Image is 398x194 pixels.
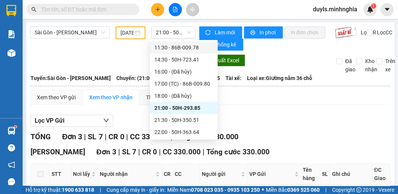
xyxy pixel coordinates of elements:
[116,74,171,82] span: Chuyến: (21:00 [DATE])
[205,42,212,48] span: bar-chart
[335,26,356,38] img: 9k=
[163,148,201,156] span: CC 330.000
[96,148,116,156] span: Đơn 3
[50,164,71,185] th: STT
[8,30,15,38] img: solution-icon
[206,58,212,64] span: download
[380,3,393,16] button: caret-down
[37,93,76,102] div: Xem theo VP gửi
[285,26,326,38] button: In đơn chọn
[62,187,94,193] strong: 1900 633 818
[203,148,204,156] span: |
[199,26,242,38] button: syncLàm mới
[142,148,157,156] span: CR 0
[199,38,243,51] button: bar-chartThống kê
[30,75,111,81] b: Tuyến: Sài Gòn - [PERSON_NAME]
[172,7,178,12] span: file-add
[103,117,109,123] span: down
[8,178,15,185] span: message
[367,6,374,13] img: icon-new-feature
[202,170,239,178] span: Người gửi
[31,7,37,12] span: search
[307,5,363,14] span: duyls.minhnghia
[30,132,51,141] span: TỔNG
[100,170,154,178] span: Người nhận
[190,7,195,12] span: aim
[126,132,128,141] span: |
[156,27,191,38] span: 21:00 - 50H-293.85
[104,132,106,141] span: |
[30,115,113,127] button: Lọc VP Gửi
[342,57,358,74] span: Đã giao
[100,186,101,194] span: |
[159,148,161,156] span: |
[88,132,102,141] span: SL 7
[26,186,94,194] span: Hỗ trợ kỹ thuật:
[130,132,168,141] span: CC 330.000
[247,74,312,82] span: Loại xe: Giường nằm 36 chỗ
[35,27,105,38] span: Sài Gòn - Phan Rí
[8,161,15,168] span: notification
[169,3,182,16] button: file-add
[35,116,64,125] span: Lọc VP Gửi
[174,132,238,141] span: Tổng cước 330.000
[215,40,237,49] span: Thống kê
[122,148,136,156] span: SL 7
[226,74,241,82] span: Tài xế:
[325,186,326,194] span: |
[155,7,160,12] span: plus
[62,132,82,141] span: Đơn 3
[206,148,270,156] span: Tổng cước 330.000
[162,164,173,185] th: CR
[372,3,375,9] span: 1
[250,30,256,36] span: printer
[89,93,133,102] div: Xem theo VP nhận
[266,186,320,194] span: Miền Bắc
[215,56,239,65] span: Xuất Excel
[8,144,15,151] span: question-circle
[8,127,15,135] img: warehouse-icon
[107,186,165,194] span: Cung cấp máy in - giấy in:
[118,148,120,156] span: |
[371,3,376,9] sup: 1
[84,132,86,141] span: |
[170,132,172,141] span: |
[320,164,330,185] th: SL
[30,148,85,156] span: [PERSON_NAME]
[73,170,90,178] span: Nơi lấy
[167,186,260,194] span: Miền Nam
[8,49,15,57] img: warehouse-icon
[151,3,164,16] button: plus
[259,28,277,37] span: In phơi
[6,5,16,16] img: logo-vxr
[120,29,134,37] input: 13/10/2025
[200,54,245,66] button: downloadXuất Excel
[362,57,380,74] span: Kho nhận
[356,187,361,192] span: copyright
[374,28,393,37] span: Lọc CC
[287,187,320,193] strong: 0369 525 060
[301,164,320,185] th: Tên hàng
[262,188,264,191] span: ⚪️
[14,126,17,128] sup: 1
[108,132,124,141] span: CR 0
[384,6,390,13] span: caret-down
[215,28,236,37] span: Làm mới
[205,30,212,36] span: sync
[173,164,200,185] th: CC
[358,28,377,37] span: Lọc CR
[41,5,130,14] input: Tìm tên, số ĐT hoặc mã đơn
[330,164,372,185] th: Ghi chú
[138,148,140,156] span: |
[177,74,220,82] span: Số xe: 50H-293.85
[186,3,199,16] button: aim
[191,187,260,193] strong: 0708 023 035 - 0935 103 250
[146,93,168,102] div: Thống kê
[244,26,283,38] button: printerIn phơi
[372,164,390,185] th: ĐC Giao
[249,170,293,178] span: VP Gửi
